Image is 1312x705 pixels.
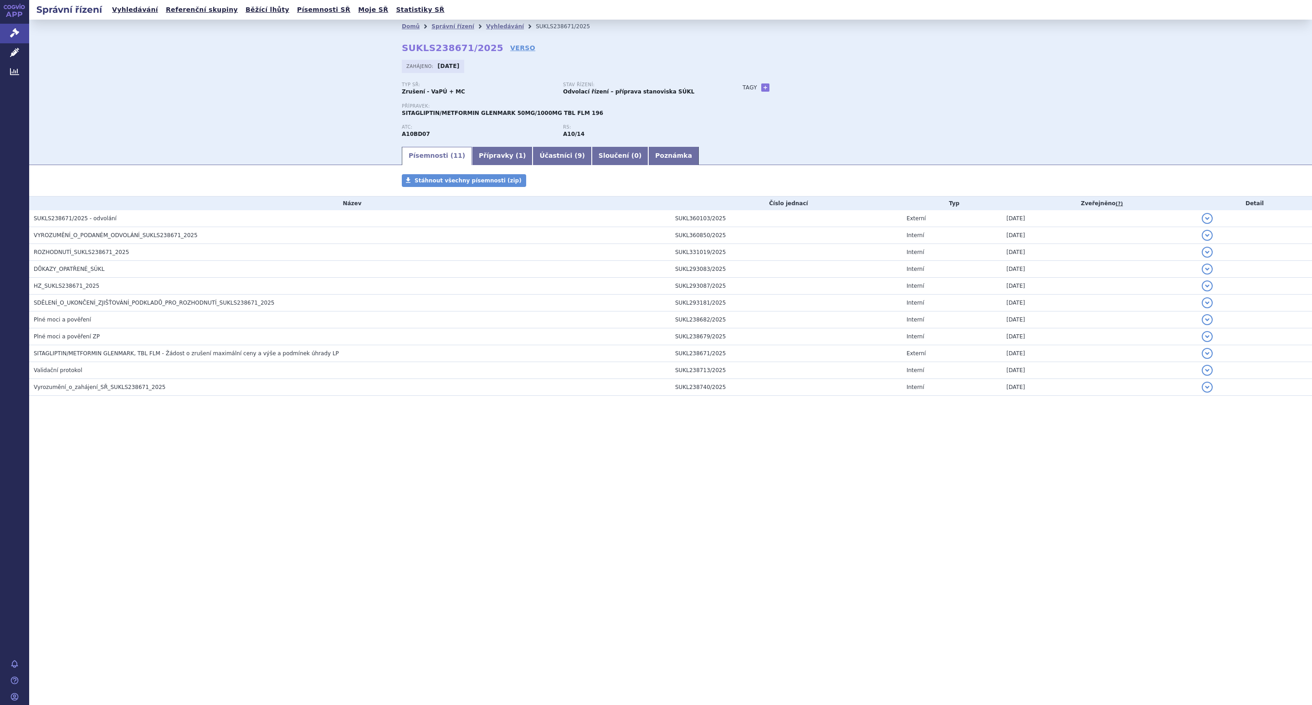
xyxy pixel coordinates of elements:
[907,384,924,390] span: Interní
[634,152,639,159] span: 0
[34,333,100,340] span: Plné moci a pověření ZP
[1002,278,1197,295] td: [DATE]
[402,174,526,187] a: Stáhnout všechny písemnosti (zip)
[406,62,435,70] span: Zahájeno:
[109,4,161,16] a: Vyhledávání
[1002,227,1197,244] td: [DATE]
[402,23,420,30] a: Domů
[671,379,902,396] td: SUKL238740/2025
[510,43,535,52] a: VERSO
[1202,348,1213,359] button: detail
[1202,247,1213,258] button: detail
[243,4,292,16] a: Běžící lhůty
[34,215,117,222] span: SUKLS238671/2025 - odvolání
[671,244,902,261] td: SUKL331019/2025
[1202,365,1213,376] button: detail
[34,367,82,373] span: Validační protokol
[518,152,523,159] span: 1
[1002,295,1197,311] td: [DATE]
[438,63,460,69] strong: [DATE]
[1202,382,1213,393] button: detail
[907,316,924,323] span: Interní
[578,152,582,159] span: 9
[671,227,902,244] td: SUKL360850/2025
[907,367,924,373] span: Interní
[402,104,724,109] p: Přípravek:
[355,4,391,16] a: Moje SŘ
[34,384,165,390] span: Vyrozumění_o_zahájení_SŘ_SUKLS238671_2025
[34,266,104,272] span: DŮKAZY_OPATŘENÉ_SÚKL
[671,210,902,227] td: SUKL360103/2025
[34,249,129,255] span: ROZHODNUTÍ_SUKLS238671_2025
[402,147,472,165] a: Písemnosti (11)
[902,197,1002,210] th: Typ
[1202,280,1213,291] button: detail
[533,147,591,165] a: Účastníci (9)
[453,152,462,159] span: 11
[163,4,241,16] a: Referenční skupiny
[34,316,91,323] span: Plné moci a pověření
[907,300,924,306] span: Interní
[1202,297,1213,308] button: detail
[402,124,554,130] p: ATC:
[1202,230,1213,241] button: detail
[402,110,603,116] span: SITAGLIPTIN/METFORMIN GLENMARK 50MG/1000MG TBL FLM 196
[907,249,924,255] span: Interní
[1002,362,1197,379] td: [DATE]
[671,362,902,379] td: SUKL238713/2025
[671,328,902,345] td: SUKL238679/2025
[563,131,584,137] strong: metformin a sitagliptin
[1002,345,1197,362] td: [DATE]
[907,350,926,357] span: Externí
[671,311,902,328] td: SUKL238682/2025
[907,215,926,222] span: Externí
[393,4,447,16] a: Statistiky SŘ
[592,147,648,165] a: Sloučení (0)
[29,197,671,210] th: Název
[34,232,198,238] span: VYROZUMĚNÍ_O_PODANÉM_ODVOLÁNÍ_SUKLS238671_2025
[1002,244,1197,261] td: [DATE]
[1002,311,1197,328] td: [DATE]
[1002,379,1197,396] td: [DATE]
[1002,197,1197,210] th: Zveřejněno
[563,88,694,95] strong: Odvolací řízení – příprava stanoviska SÚKL
[402,88,465,95] strong: Zrušení - VaPÚ + MC
[563,82,715,88] p: Stav řízení:
[671,278,902,295] td: SUKL293087/2025
[1202,213,1213,224] button: detail
[1002,261,1197,278] td: [DATE]
[907,232,924,238] span: Interní
[536,20,602,33] li: SUKLS238671/2025
[294,4,353,16] a: Písemnosti SŘ
[563,124,715,130] p: RS:
[671,345,902,362] td: SUKL238671/2025
[402,82,554,88] p: Typ SŘ:
[907,283,924,289] span: Interní
[743,82,757,93] h3: Tagy
[431,23,474,30] a: Správní řízení
[34,283,99,289] span: HZ_SUKLS238671_2025
[761,83,769,92] a: +
[1202,314,1213,325] button: detail
[29,3,109,16] h2: Správní řízení
[1197,197,1312,210] th: Detail
[402,131,430,137] strong: METFORMIN A SITAGLIPTIN
[1002,328,1197,345] td: [DATE]
[907,333,924,340] span: Interní
[1202,264,1213,275] button: detail
[1202,331,1213,342] button: detail
[671,261,902,278] td: SUKL293083/2025
[671,295,902,311] td: SUKL293181/2025
[907,266,924,272] span: Interní
[34,350,339,357] span: SITAGLIPTIN/METFORMIN GLENMARK, TBL FLM - Žádost o zrušení maximální ceny a výše a podmínek úhrad...
[671,197,902,210] th: Číslo jednací
[472,147,533,165] a: Přípravky (1)
[1002,210,1197,227] td: [DATE]
[486,23,524,30] a: Vyhledávání
[402,42,503,53] strong: SUKLS238671/2025
[415,177,522,184] span: Stáhnout všechny písemnosti (zip)
[1116,201,1123,207] abbr: (?)
[34,300,274,306] span: SDĚLENÍ_O_UKONČENÍ_ZJIŠŤOVÁNÍ_PODKLADŮ_PRO_ROZHODNUTÍ_SUKLS238671_2025
[648,147,699,165] a: Poznámka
